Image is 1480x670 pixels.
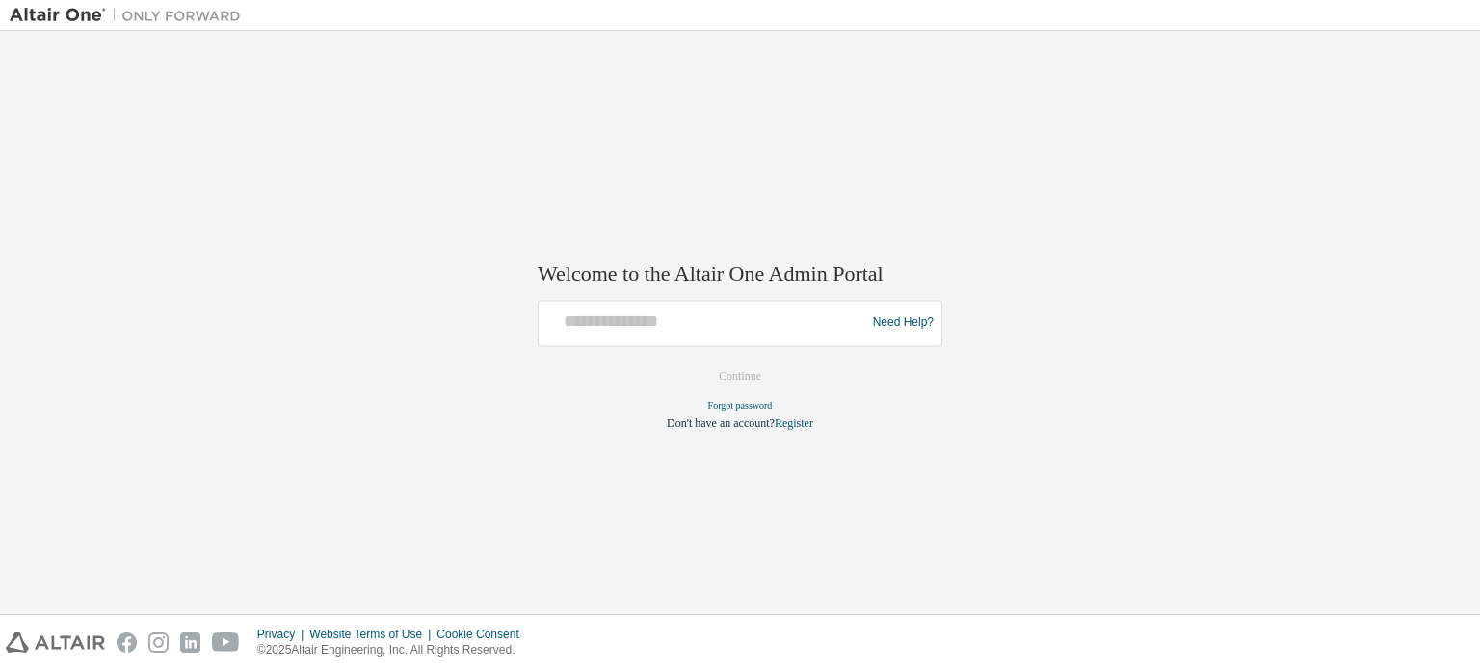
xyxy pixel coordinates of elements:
img: altair_logo.svg [6,632,105,653]
p: © 2025 Altair Engineering, Inc. All Rights Reserved. [257,642,531,658]
a: Need Help? [873,323,934,324]
a: Forgot password [708,400,773,411]
img: youtube.svg [212,632,240,653]
img: facebook.svg [117,632,137,653]
div: Cookie Consent [436,627,530,642]
a: Register [775,416,813,430]
span: Don't have an account? [667,416,775,430]
div: Privacy [257,627,309,642]
img: linkedin.svg [180,632,200,653]
img: instagram.svg [148,632,169,653]
img: Altair One [10,6,251,25]
div: Website Terms of Use [309,627,436,642]
h2: Welcome to the Altair One Admin Portal [538,261,942,288]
